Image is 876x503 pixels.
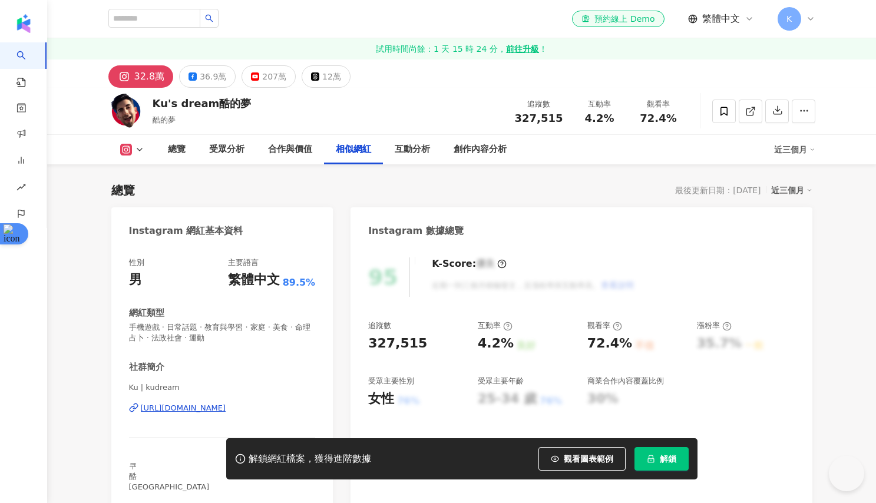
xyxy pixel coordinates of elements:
span: 72.4% [640,112,676,124]
div: 繁體中文 [228,271,280,289]
div: 72.4% [587,335,632,353]
div: 觀看率 [636,98,681,110]
div: 受眾主要年齡 [478,376,524,386]
div: 追蹤數 [368,320,391,331]
div: 網紅類型 [129,307,164,319]
span: lock [647,455,655,463]
a: [URL][DOMAIN_NAME] [129,403,316,413]
button: 207萬 [242,65,296,88]
div: 男 [129,271,142,289]
div: 合作與價值 [268,143,312,157]
div: 近三個月 [774,140,815,159]
div: 商業合作內容覆蓋比例 [587,376,664,386]
div: 受眾主要性別 [368,376,414,386]
a: search [16,42,40,88]
div: 預約線上 Demo [581,13,654,25]
div: 12萬 [322,68,341,85]
span: rise [16,176,26,202]
img: logo icon [14,14,33,33]
button: 32.8萬 [108,65,174,88]
span: 手機遊戲 · 日常話題 · 教育與學習 · 家庭 · 美食 · 命理占卜 · 法政社會 · 運動 [129,322,316,343]
div: 解鎖網紅檔案，獲得進階數據 [249,453,371,465]
strong: 前往升級 [506,43,539,55]
div: 最後更新日期：[DATE] [675,186,761,195]
div: K-Score : [432,257,507,270]
div: 207萬 [262,68,286,85]
button: 觀看圖表範例 [538,447,626,471]
span: 327,515 [515,112,563,124]
div: 近三個月 [771,183,812,198]
img: KOL Avatar [108,94,144,129]
a: 預約線上 Demo [572,11,664,27]
div: 觀看率 [587,320,622,331]
div: 互動率 [478,320,513,331]
div: Instagram 網紅基本資料 [129,224,243,237]
div: Instagram 數據總覽 [368,224,464,237]
button: 12萬 [302,65,351,88]
div: 相似網紅 [336,143,371,157]
span: 89.5% [283,276,316,289]
div: 受眾分析 [209,143,244,157]
div: 36.9萬 [200,68,226,85]
span: 繁體中文 [702,12,740,25]
div: 互動率 [577,98,622,110]
button: 解鎖 [634,447,689,471]
div: 總覽 [111,182,135,198]
a: 試用時間尚餘：1 天 15 時 24 分，前往升級！ [47,38,876,59]
button: 36.9萬 [179,65,236,88]
div: 327,515 [368,335,427,353]
span: search [205,14,213,22]
div: 主要語言 [228,257,259,268]
span: Ku | kudream [129,382,316,393]
div: 4.2% [478,335,514,353]
span: 4.2% [585,112,614,124]
div: Ku's dream酷的夢 [153,96,252,111]
div: 性別 [129,257,144,268]
div: 32.8萬 [134,68,165,85]
span: 解鎖 [660,454,676,464]
div: 女性 [368,390,394,408]
div: 互動分析 [395,143,430,157]
span: K [786,12,792,25]
div: 社群簡介 [129,361,164,373]
div: 追蹤數 [515,98,563,110]
div: [URL][DOMAIN_NAME] [141,403,226,413]
div: 總覽 [168,143,186,157]
div: 創作內容分析 [454,143,507,157]
div: 漲粉率 [697,320,732,331]
span: 觀看圖表範例 [564,454,613,464]
span: 酷的夢 [153,115,176,124]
